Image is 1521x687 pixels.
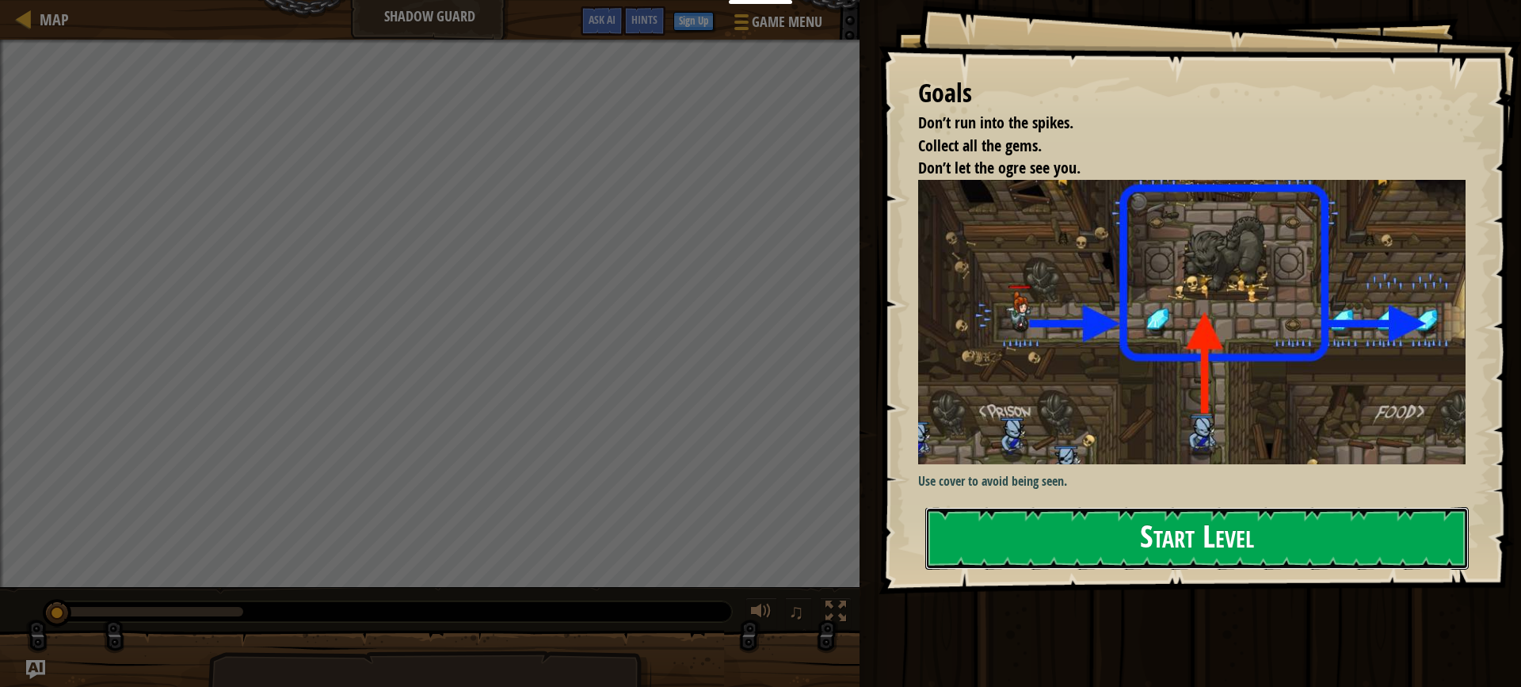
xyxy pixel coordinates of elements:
span: Map [40,9,69,30]
button: Ask AI [581,6,623,36]
div: Goals [918,75,1466,112]
li: Don’t let the ogre see you. [898,157,1462,180]
button: Adjust volume [745,597,777,630]
li: Collect all the gems. [898,135,1462,158]
button: Ask AI [26,660,45,679]
span: Hints [631,12,658,27]
img: Shadow guard [918,180,1477,464]
button: ♫ [785,597,812,630]
button: Game Menu [722,6,832,44]
li: Don’t run into the spikes. [898,112,1462,135]
span: Collect all the gems. [918,135,1042,156]
button: Sign Up [673,12,714,31]
span: Ask AI [589,12,616,27]
button: Start Level [925,507,1469,570]
button: Toggle fullscreen [820,597,852,630]
span: ♫ [788,600,804,624]
a: Map [32,9,69,30]
span: Don’t let the ogre see you. [918,157,1081,178]
span: Don’t run into the spikes. [918,112,1073,133]
span: Game Menu [752,12,822,32]
p: Use cover to avoid being seen. [918,472,1477,490]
